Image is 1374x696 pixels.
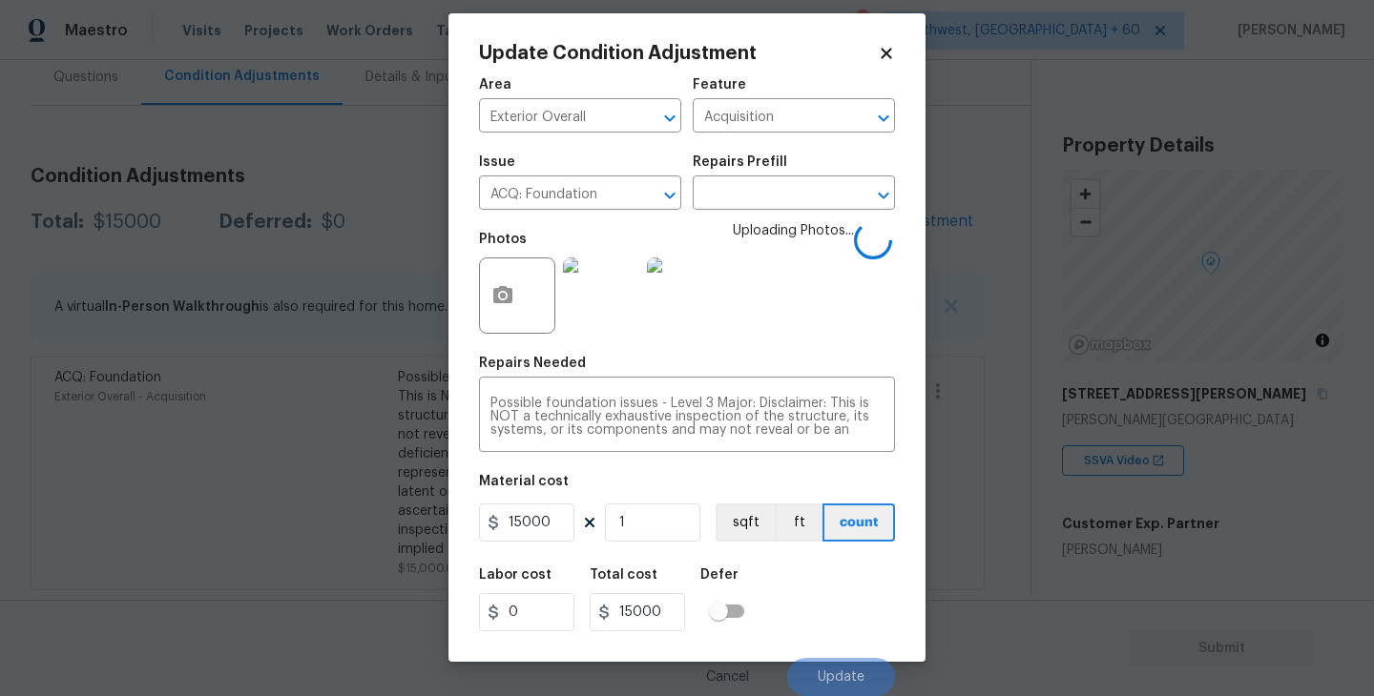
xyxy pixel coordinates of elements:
[490,397,884,437] textarea: Possible foundation issues - Level 3 Major: Disclaimer: This is NOT a technically exhaustive insp...
[822,503,895,542] button: count
[656,105,683,132] button: Open
[716,503,775,542] button: sqft
[870,105,897,132] button: Open
[479,568,552,582] h5: Labor cost
[479,155,515,169] h5: Issue
[693,78,746,92] h5: Feature
[775,503,822,542] button: ft
[656,182,683,209] button: Open
[818,670,864,685] span: Update
[590,568,657,582] h5: Total cost
[706,670,749,685] span: Cancel
[733,221,854,345] span: Uploading Photos...
[479,78,511,92] h5: Area
[479,44,878,63] h2: Update Condition Adjustment
[676,658,780,696] button: Cancel
[787,658,895,696] button: Update
[693,155,787,169] h5: Repairs Prefill
[479,357,586,370] h5: Repairs Needed
[479,233,527,246] h5: Photos
[700,568,739,582] h5: Defer
[479,475,569,488] h5: Material cost
[870,182,897,209] button: Open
